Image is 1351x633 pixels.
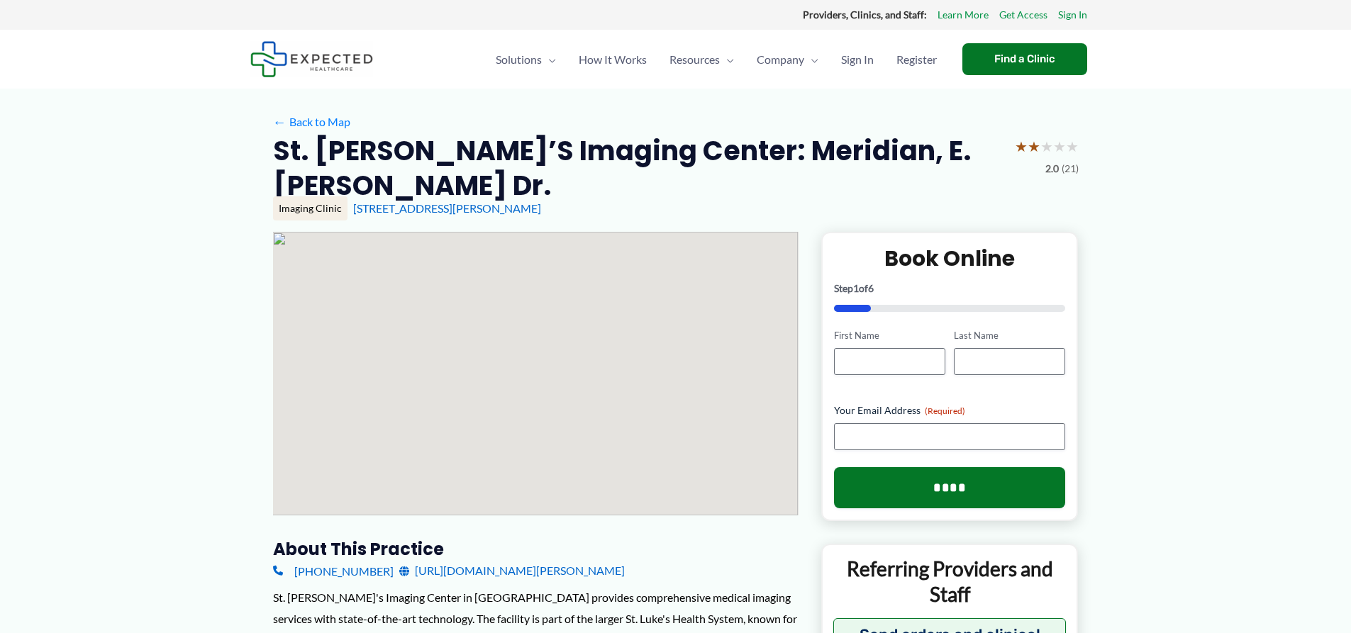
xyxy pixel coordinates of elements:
a: Sign In [830,35,885,84]
p: Referring Providers and Staff [833,556,1067,607]
span: ★ [1015,133,1028,159]
a: ResourcesMenu Toggle [658,35,745,84]
span: Solutions [496,35,542,84]
span: Register [896,35,937,84]
span: Menu Toggle [542,35,556,84]
span: Resources [669,35,720,84]
a: SolutionsMenu Toggle [484,35,567,84]
span: How It Works [579,35,647,84]
a: Sign In [1058,6,1087,24]
a: CompanyMenu Toggle [745,35,830,84]
a: Learn More [938,6,989,24]
label: First Name [834,329,945,342]
span: Sign In [841,35,874,84]
a: [STREET_ADDRESS][PERSON_NAME] [353,201,541,215]
span: ★ [1066,133,1079,159]
div: Imaging Clinic [273,196,348,220]
span: Menu Toggle [804,35,818,84]
span: 6 [868,282,874,294]
a: Register [885,35,948,84]
span: Company [757,35,804,84]
h3: About this practice [273,538,799,560]
span: ★ [1040,133,1053,159]
span: (21) [1062,159,1079,178]
span: (Required) [925,405,965,416]
label: Last Name [954,329,1065,342]
nav: Primary Site Navigation [484,35,948,84]
strong: Providers, Clinics, and Staff: [803,9,927,21]
span: 2.0 [1045,159,1059,178]
p: Step of [834,284,1066,293]
a: ←Back to Map [273,111,350,133]
span: ← [273,115,287,128]
span: Menu Toggle [720,35,734,84]
a: [PHONE_NUMBER] [273,560,394,581]
a: How It Works [567,35,658,84]
span: 1 [853,282,859,294]
img: Expected Healthcare Logo - side, dark font, small [250,41,373,77]
span: ★ [1028,133,1040,159]
span: ★ [1053,133,1066,159]
a: Find a Clinic [962,43,1087,75]
a: Get Access [999,6,1047,24]
label: Your Email Address [834,403,1066,418]
a: [URL][DOMAIN_NAME][PERSON_NAME] [399,560,625,581]
h2: St. [PERSON_NAME]’s Imaging Center: Meridian, E. [PERSON_NAME] Dr. [273,133,1003,203]
h2: Book Online [834,245,1066,272]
